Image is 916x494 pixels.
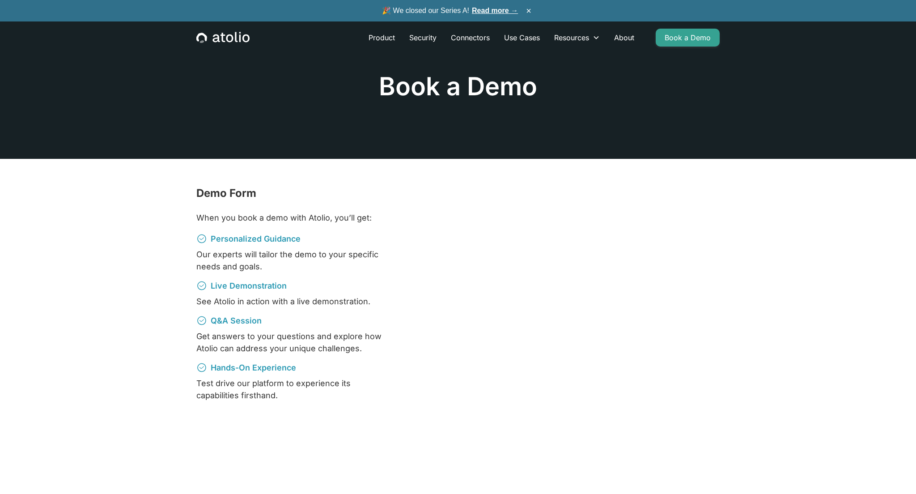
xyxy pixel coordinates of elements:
[196,377,382,401] p: Test drive our platform to experience its capabilities firsthand.
[211,315,262,327] p: Q&A Session
[211,280,287,292] p: Live Demonstration
[871,451,916,494] iframe: Chat Widget
[211,233,301,245] p: Personalized Guidance
[547,29,607,47] div: Resources
[472,7,518,14] a: Read more →
[196,187,256,200] strong: Demo Form
[656,29,720,47] a: Book a Demo
[196,32,250,43] a: home
[444,29,497,47] a: Connectors
[523,6,534,16] button: ×
[196,295,402,307] p: See Atolio in action with a live demonstration.
[361,29,402,47] a: Product
[382,5,518,16] span: 🎉 We closed our Series A!
[196,248,402,273] p: Our experts will tailor the demo to your specific needs and goals.
[607,29,641,47] a: About
[402,29,444,47] a: Security
[196,212,402,224] p: When you book a demo with Atolio, you’ll get:
[211,362,296,374] p: Hands-On Experience
[196,330,402,354] p: Get answers to your questions and explore how Atolio can address your unique challenges.
[871,451,916,494] div: Виджет чата
[196,72,720,102] h1: Book a Demo
[497,29,547,47] a: Use Cases
[554,32,589,43] div: Resources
